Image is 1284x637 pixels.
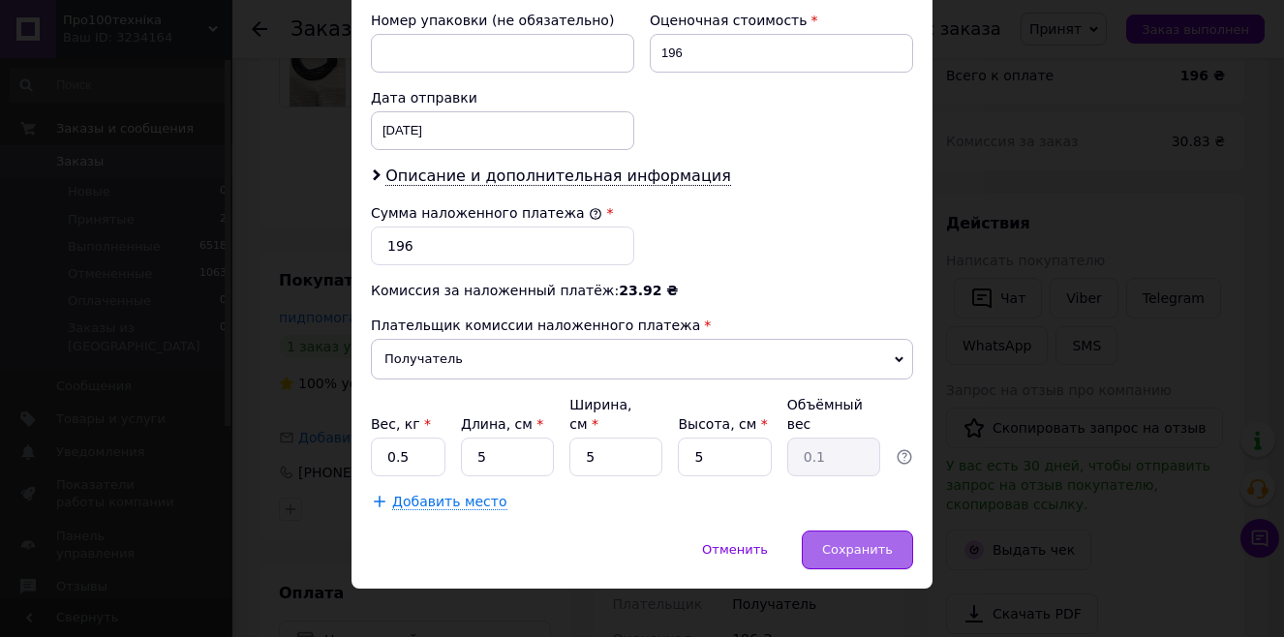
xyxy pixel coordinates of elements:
div: Номер упаковки (не обязательно) [371,11,634,30]
label: Длина, см [461,416,543,432]
label: Ширина, см [569,397,631,432]
span: Отменить [702,542,768,557]
span: Получатель [371,339,913,379]
span: Сохранить [822,542,893,557]
div: Оценочная стоимость [650,11,913,30]
div: Дата отправки [371,88,634,107]
label: Вес, кг [371,416,431,432]
span: Плательщик комиссии наложенного платежа [371,318,700,333]
span: 23.92 ₴ [619,283,678,298]
span: Добавить место [392,494,507,510]
label: Сумма наложенного платежа [371,205,602,221]
span: Описание и дополнительная информация [385,167,731,186]
label: Высота, см [678,416,767,432]
div: Комиссия за наложенный платёж: [371,281,913,300]
div: Объёмный вес [787,395,880,434]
